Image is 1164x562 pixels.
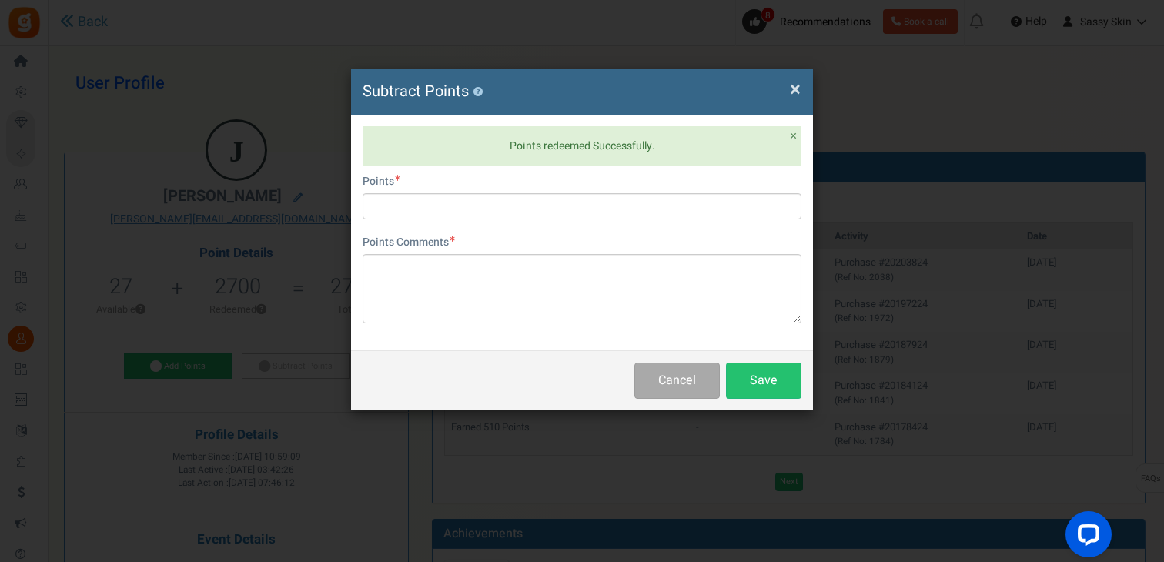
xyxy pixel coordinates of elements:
[634,363,720,399] button: Cancel
[363,235,455,250] label: Points Comments
[363,174,400,189] label: Points
[790,126,797,146] span: ×
[726,363,801,399] button: Save
[363,81,801,103] h4: Subtract Points
[790,75,801,104] span: ×
[363,126,801,166] div: Points redeemed Successfully.
[473,87,483,97] button: ?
